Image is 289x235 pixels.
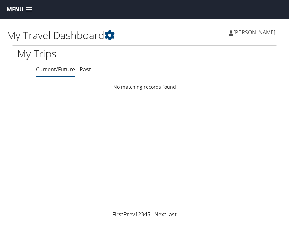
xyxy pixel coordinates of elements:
[7,28,144,43] h1: My Travel Dashboard
[166,211,177,218] a: Last
[233,29,275,36] span: [PERSON_NAME]
[135,211,138,218] a: 1
[36,66,75,73] a: Current/Future
[17,47,139,61] h1: My Trips
[141,211,144,218] a: 3
[12,81,277,93] td: No matching records found
[229,22,282,43] a: [PERSON_NAME]
[150,211,154,218] span: …
[80,66,91,73] a: Past
[144,211,147,218] a: 4
[112,211,123,218] a: First
[3,4,35,15] a: Menu
[147,211,150,218] a: 5
[154,211,166,218] a: Next
[123,211,135,218] a: Prev
[138,211,141,218] a: 2
[7,6,23,13] span: Menu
